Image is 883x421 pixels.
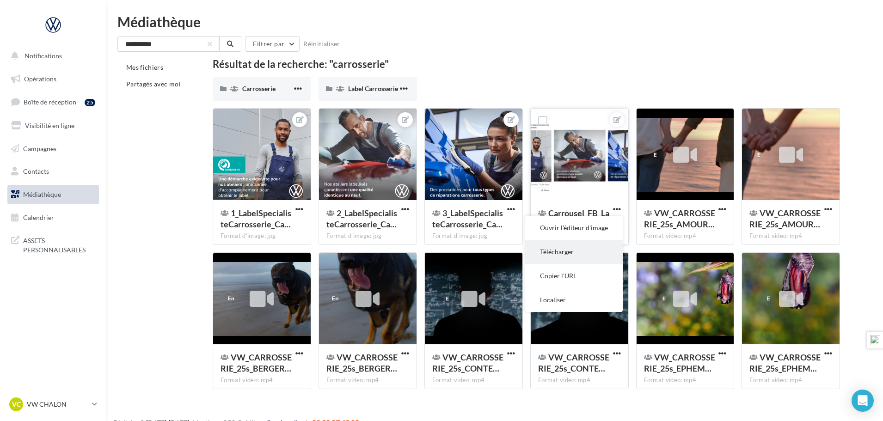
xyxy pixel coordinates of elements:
[538,208,609,229] span: Carrousel_FB_Label_Specialiste_Carrosserie_Aperçu
[348,85,398,92] span: Label Carrosserie
[326,352,398,373] span: VW_CARROSSERIE_25s_BERGER_9x16_211210_INSTA_STORY
[221,376,303,384] div: Format video: mp4
[25,52,62,60] span: Notifications
[6,69,101,89] a: Opérations
[6,208,101,227] a: Calendrier
[6,92,101,112] a: Boîte de réception25
[221,232,303,240] div: Format d'image: jpg
[432,232,515,240] div: Format d'image: jpg
[213,59,840,69] div: Résultat de la recherche: "carrosserie"
[525,216,623,240] button: Ouvrir l'éditeur d'image
[6,162,101,181] a: Contacts
[644,376,727,384] div: Format video: mp4
[126,63,163,71] span: Mes fichiers
[644,232,727,240] div: Format video: mp4
[852,390,874,412] div: Open Intercom Messenger
[6,139,101,159] a: Campagnes
[6,46,97,66] button: Notifications
[23,167,49,175] span: Contacts
[27,400,88,409] p: VW CHALON
[24,98,76,106] span: Boîte de réception
[300,38,344,49] button: Réinitialiser
[644,208,715,229] span: VW_CARROSSERIE_25s_AMOUR_16x9_211210_FB
[749,376,832,384] div: Format video: mp4
[525,264,623,288] button: Copier l'URL
[749,208,821,229] span: VW_CARROSSERIE_25s_AMOUR_9x16_211210_INSTA_STORY
[117,15,872,29] div: Médiathèque
[221,208,291,229] span: 1_LabelSpecialisteCarrosserie_Carrousel_VW
[6,231,101,258] a: ASSETS PERSONNALISABLES
[749,352,821,373] span: VW_CARROSSERIE_25s_EPHEMERE_9x16_211210_INSTA_STORY
[6,185,101,204] a: Médiathèque
[23,234,95,254] span: ASSETS PERSONNALISABLES
[245,36,300,52] button: Filtrer par
[221,352,292,373] span: VW_CARROSSERIE_25s_BERGER_16x9_211210_FB
[525,288,623,312] button: Localiser
[25,122,74,129] span: Visibilité en ligne
[24,75,56,83] span: Opérations
[525,240,623,264] button: Télécharger
[326,208,397,229] span: 2_LabelSpecialisteCarrosserie_Carrousel_VW
[85,99,95,106] div: 25
[538,352,609,373] span: VW_CARROSSERIE_25s_CONTER_9x16_211210_INSTA_STORY
[23,144,56,152] span: Campagnes
[23,214,54,221] span: Calendrier
[538,376,621,384] div: Format video: mp4
[126,80,181,88] span: Partagés avec moi
[432,352,503,373] span: VW_CARROSSERIE_25s_CONTER_16x9_211210_FB
[7,396,99,413] a: VC VW CHALON
[432,208,503,229] span: 3_LabelSpecialisteCarrosserie_Carrousel_VW
[432,376,515,384] div: Format video: mp4
[23,190,61,198] span: Médiathèque
[242,85,276,92] span: Carrosserie
[326,376,409,384] div: Format video: mp4
[644,352,715,373] span: VW_CARROSSERIE_25s_EPHEMERE_16x9_211210_FB
[326,232,409,240] div: Format d'image: jpg
[12,400,21,409] span: VC
[749,232,832,240] div: Format video: mp4
[6,116,101,135] a: Visibilité en ligne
